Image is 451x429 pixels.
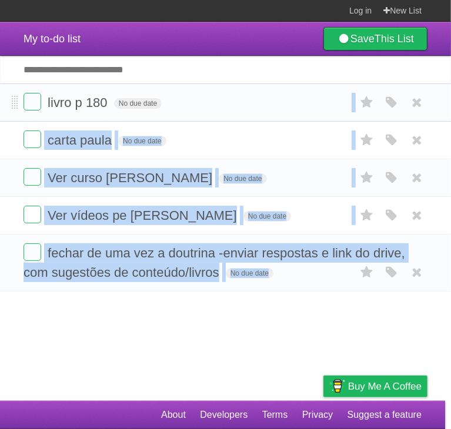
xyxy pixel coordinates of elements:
[48,170,215,185] span: Ver curso [PERSON_NAME]
[219,173,266,184] span: No due date
[329,376,345,396] img: Buy me a coffee
[24,246,405,280] span: fechar de uma vez a doutrina -enviar respostas e link do drive, com sugestões de conteúdo/livros
[24,130,41,148] label: Done
[356,93,378,112] label: Star task
[24,93,41,110] label: Done
[323,376,427,397] a: Buy me a coffee
[118,136,166,146] span: No due date
[200,404,248,426] a: Developers
[356,130,378,150] label: Star task
[226,268,273,279] span: No due date
[24,33,81,45] span: My to-do list
[323,27,427,51] a: SaveThis List
[114,98,162,109] span: No due date
[375,33,414,45] b: This List
[161,404,186,426] a: About
[48,133,115,148] span: carta paula
[24,243,41,261] label: Done
[348,404,422,426] a: Suggest a feature
[48,95,111,110] span: livro p 180
[356,168,378,187] label: Star task
[24,168,41,186] label: Done
[356,206,378,225] label: Star task
[48,208,240,223] span: Ver vídeos pe [PERSON_NAME]
[356,263,378,282] label: Star task
[24,206,41,223] label: Done
[348,376,422,397] span: Buy me a coffee
[243,211,291,222] span: No due date
[302,404,333,426] a: Privacy
[262,404,288,426] a: Terms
